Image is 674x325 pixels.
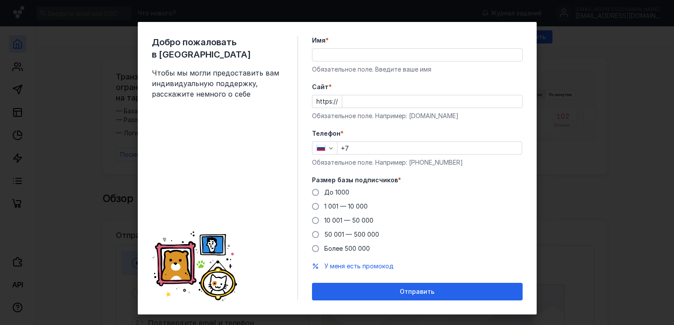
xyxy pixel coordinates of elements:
[312,158,523,167] div: Обязательное поле. Например: [PHONE_NUMBER]
[312,176,398,184] span: Размер базы подписчиков
[152,68,283,99] span: Чтобы мы могли предоставить вам индивидуальную поддержку, расскажите немного о себе
[312,83,329,91] span: Cайт
[312,129,341,138] span: Телефон
[324,217,373,224] span: 10 001 — 50 000
[324,202,368,210] span: 1 001 — 10 000
[312,36,326,45] span: Имя
[312,283,523,300] button: Отправить
[400,288,434,296] span: Отправить
[324,245,370,252] span: Более 500 000
[324,231,379,238] span: 50 001 — 500 000
[324,188,349,196] span: До 1000
[324,262,394,271] button: У меня есть промокод
[312,112,523,120] div: Обязательное поле. Например: [DOMAIN_NAME]
[152,36,283,61] span: Добро пожаловать в [GEOGRAPHIC_DATA]
[312,65,523,74] div: Обязательное поле. Введите ваше имя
